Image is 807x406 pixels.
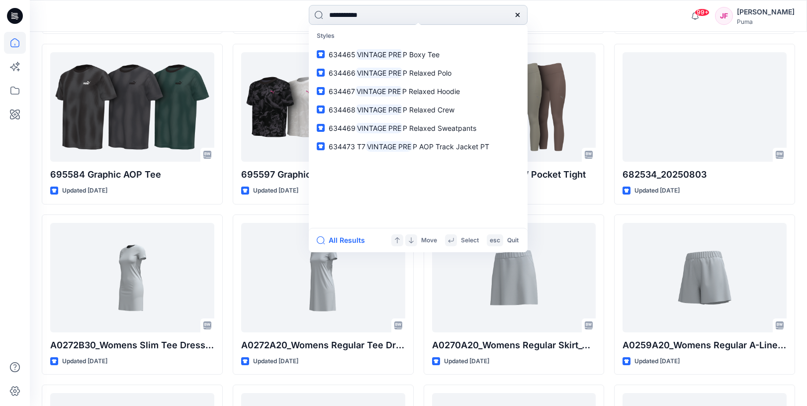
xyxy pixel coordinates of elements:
a: 634469VINTAGE PREP Relaxed Sweatpants [311,119,526,137]
span: P Relaxed Hoodie [402,87,460,96]
button: All Results [317,234,371,246]
p: Updated [DATE] [253,186,298,196]
p: 695597 Graphic AOP Tee G [241,168,405,182]
a: A0270A20_Womens Regular Skirt_CV01 [432,223,596,332]
a: 634467VINTAGE PREP Relaxed Hoodie [311,82,526,101]
a: 695584 Graphic AOP Tee [50,52,214,162]
span: 99+ [695,8,710,16]
span: 634467 [329,87,355,96]
span: P Relaxed Sweatpants [403,124,476,132]
mark: VINTAGE PRE [365,141,413,152]
span: 634468 [329,105,356,114]
div: Puma [737,18,795,25]
div: [PERSON_NAME] [737,6,795,18]
span: 634473 T7 [329,142,365,151]
p: 695584 Graphic AOP Tee [50,168,214,182]
p: Quit [507,235,519,246]
p: Updated [DATE] [253,356,298,367]
a: 682534_20250803 [623,52,787,162]
span: 634465 [329,50,356,59]
span: 634469 [329,124,356,132]
span: P Relaxed Polo [403,69,451,77]
p: Updated [DATE] [444,356,489,367]
a: 695597 Graphic AOP Tee G [241,52,405,162]
a: A0272A20_Womens Regular Tee Dress_CV01 [241,223,405,332]
p: Styles [311,27,526,45]
p: esc [490,235,500,246]
mark: VINTAGE PRE [356,122,403,134]
span: P AOP Track Jacket PT [413,142,489,151]
div: JF [715,7,733,25]
mark: VINTAGE PRE [355,86,402,97]
p: Select [461,235,479,246]
a: 634473 T7VINTAGE PREP AOP Track Jacket PT [311,137,526,156]
mark: VINTAGE PRE [356,104,403,115]
p: A0272B30_Womens Slim Tee Dress_CV01 [50,338,214,352]
a: A0272B30_Womens Slim Tee Dress_CV01 [50,223,214,332]
p: Updated [DATE] [634,356,680,367]
a: 634466VINTAGE PREP Relaxed Polo [311,64,526,82]
a: A0259A20_Womens Regular A-Line Shorts_High Waist_CV01 [623,223,787,332]
p: 682534_20250803 [623,168,787,182]
span: 634466 [329,69,356,77]
p: Updated [DATE] [62,186,107,196]
p: A0272A20_Womens Regular Tee Dress_CV01 [241,338,405,352]
mark: VINTAGE PRE [356,49,403,60]
p: A0259A20_Womens Regular A-Line Shorts_High Waist_CV01 [623,338,787,352]
a: 634468VINTAGE PREP Relaxed Crew [311,101,526,119]
span: P Relaxed Crew [403,105,454,114]
mark: VINTAGE PRE [356,67,403,79]
p: Updated [DATE] [634,186,680,196]
span: P Boxy Tee [403,50,440,59]
p: A0270A20_Womens Regular Skirt_CV01 [432,338,596,352]
p: Updated [DATE] [62,356,107,367]
a: 634465VINTAGE PREP Boxy Tee [311,45,526,64]
p: Move [421,235,437,246]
